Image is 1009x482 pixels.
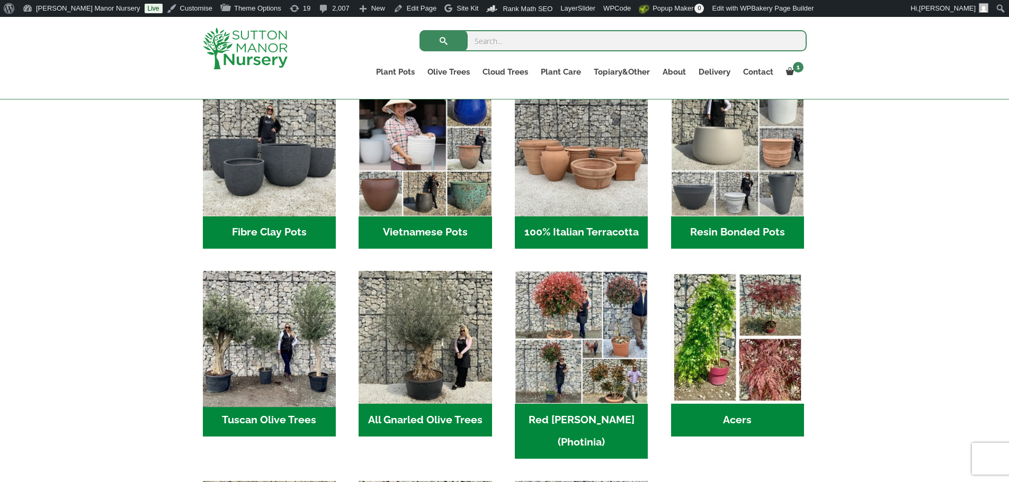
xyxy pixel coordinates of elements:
a: Olive Trees [421,65,476,79]
h2: All Gnarled Olive Trees [359,404,492,436]
span: Rank Math SEO [503,5,552,13]
img: Home - 8194B7A3 2818 4562 B9DD 4EBD5DC21C71 1 105 c 1 [203,83,336,216]
img: Home - 5833C5B7 31D0 4C3A 8E42 DB494A1738DB [359,271,492,404]
a: Plant Care [534,65,587,79]
a: Visit product category 100% Italian Terracotta [515,83,648,249]
a: Visit product category Acers [671,271,804,436]
a: Contact [737,65,780,79]
img: Home - 1B137C32 8D99 4B1A AA2F 25D5E514E47D 1 105 c [515,83,648,216]
a: Topiary&Other [587,65,656,79]
a: Delivery [692,65,737,79]
img: Home - 67232D1B A461 444F B0F6 BDEDC2C7E10B 1 105 c [671,83,804,216]
a: Visit product category Vietnamese Pots [359,83,492,249]
a: Visit product category Resin Bonded Pots [671,83,804,249]
a: Live [145,4,163,13]
h2: Resin Bonded Pots [671,216,804,249]
a: Visit product category Red Robin (Photinia) [515,271,648,459]
a: Cloud Trees [476,65,534,79]
a: Plant Pots [370,65,421,79]
h2: Acers [671,404,804,436]
span: 0 [694,4,704,13]
img: Home - 7716AD77 15EA 4607 B135 B37375859F10 [199,268,339,407]
img: Home - 6E921A5B 9E2F 4B13 AB99 4EF601C89C59 1 105 c [359,83,492,216]
img: logo [203,28,288,69]
h2: Red [PERSON_NAME] (Photinia) [515,404,648,459]
a: Visit product category Tuscan Olive Trees [203,271,336,436]
h2: Vietnamese Pots [359,216,492,249]
span: 1 [793,62,803,72]
a: 1 [780,65,807,79]
h2: 100% Italian Terracotta [515,216,648,249]
h2: Fibre Clay Pots [203,216,336,249]
img: Home - Untitled Project 4 [671,271,804,404]
span: Site Kit [457,4,478,12]
a: About [656,65,692,79]
span: [PERSON_NAME] [919,4,976,12]
a: Visit product category Fibre Clay Pots [203,83,336,249]
img: Home - F5A23A45 75B5 4929 8FB2 454246946332 [515,271,648,404]
input: Search... [419,30,807,51]
a: Visit product category All Gnarled Olive Trees [359,271,492,436]
h2: Tuscan Olive Trees [203,404,336,436]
